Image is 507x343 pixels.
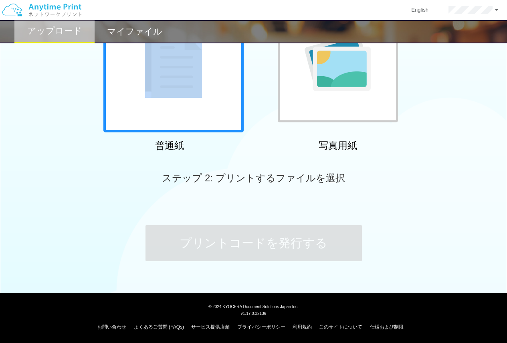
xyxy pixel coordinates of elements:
a: 仕様および制限 [370,324,404,330]
a: お問い合わせ [97,324,126,330]
span: v1.17.0.32136 [241,311,266,316]
h2: マイファイル [107,27,162,37]
a: よくあるご質問 (FAQs) [134,324,184,330]
a: このサイトについて [319,324,362,330]
a: サービス提供店舗 [191,324,230,330]
span: © 2024 KYOCERA Document Solutions Japan Inc. [208,304,299,309]
a: プライバシーポリシー [237,324,285,330]
img: photo-paper.png [305,34,371,91]
button: プリントコードを発行する [145,225,362,261]
span: ステップ 2: プリントするファイルを選択 [162,173,345,183]
h2: アップロード [27,26,82,36]
a: 利用規約 [293,324,312,330]
h2: 普通紙 [99,140,240,151]
h2: 写真用紙 [268,140,408,151]
img: plain-paper.png [145,26,202,98]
